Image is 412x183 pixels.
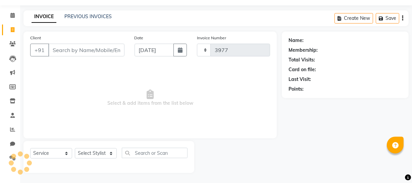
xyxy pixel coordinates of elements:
[289,56,315,63] div: Total Visits:
[122,148,188,158] input: Search or Scan
[32,11,56,23] a: INVOICE
[30,44,49,56] button: +91
[30,64,270,132] span: Select & add items from the list below
[135,35,144,41] label: Date
[289,47,318,54] div: Membership:
[48,44,124,56] input: Search by Name/Mobile/Email/Code
[197,35,226,41] label: Invoice Number
[334,13,373,24] button: Create New
[376,13,399,24] button: Save
[289,86,304,93] div: Points:
[289,76,311,83] div: Last Visit:
[30,35,41,41] label: Client
[289,37,304,44] div: Name:
[289,66,316,73] div: Card on file:
[64,13,112,19] a: PREVIOUS INVOICES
